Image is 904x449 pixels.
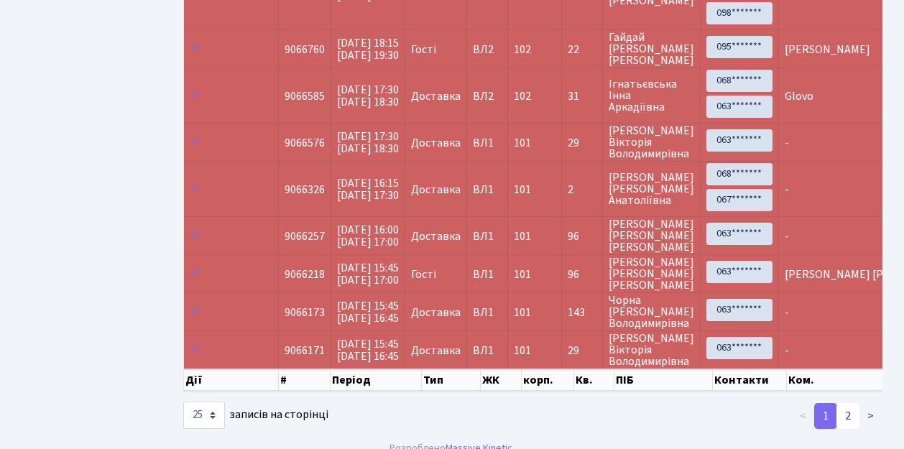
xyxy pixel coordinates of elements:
[184,369,279,391] th: Дії
[814,403,837,429] a: 1
[514,182,531,198] span: 101
[568,91,596,102] span: 31
[337,82,399,110] span: [DATE] 17:30 [DATE] 18:30
[285,305,325,320] span: 9066173
[285,267,325,282] span: 9066218
[411,269,436,280] span: Гості
[568,137,596,149] span: 29
[285,182,325,198] span: 9066326
[411,184,461,195] span: Доставка
[568,44,596,55] span: 22
[609,32,694,66] span: Гайдай [PERSON_NAME] [PERSON_NAME]
[514,228,531,244] span: 101
[279,369,331,391] th: #
[514,42,531,57] span: 102
[337,222,399,250] span: [DATE] 16:00 [DATE] 17:00
[337,35,399,63] span: [DATE] 18:15 [DATE] 19:30
[337,260,399,288] span: [DATE] 15:45 [DATE] 17:00
[473,269,502,280] span: ВЛ1
[609,256,694,291] span: [PERSON_NAME] [PERSON_NAME] [PERSON_NAME]
[285,88,325,104] span: 9066585
[522,369,574,391] th: корп.
[285,343,325,358] span: 9066171
[473,44,502,55] span: ВЛ2
[514,343,531,358] span: 101
[473,137,502,149] span: ВЛ1
[836,403,859,429] a: 2
[285,228,325,244] span: 9066257
[568,269,596,280] span: 96
[785,182,789,198] span: -
[859,403,882,429] a: >
[785,228,789,244] span: -
[514,135,531,151] span: 101
[785,135,789,151] span: -
[411,91,461,102] span: Доставка
[614,369,713,391] th: ПІБ
[609,333,694,367] span: [PERSON_NAME] Вікторія Володимирівна
[514,305,531,320] span: 101
[411,345,461,356] span: Доставка
[411,137,461,149] span: Доставка
[285,135,325,151] span: 9066576
[481,369,522,391] th: ЖК
[422,369,481,391] th: Тип
[574,369,614,391] th: Кв.
[568,307,596,318] span: 143
[337,175,399,203] span: [DATE] 16:15 [DATE] 17:30
[785,88,813,104] span: Glovo
[785,343,789,358] span: -
[514,267,531,282] span: 101
[285,42,325,57] span: 9066760
[568,345,596,356] span: 29
[337,298,399,326] span: [DATE] 15:45 [DATE] 16:45
[609,78,694,113] span: Ігнатьєвська Інна Аркадіївна
[785,305,789,320] span: -
[183,402,225,429] select: записів на сторінці
[609,125,694,159] span: [PERSON_NAME] Вікторія Володимирівна
[609,218,694,253] span: [PERSON_NAME] [PERSON_NAME] [PERSON_NAME]
[514,88,531,104] span: 102
[609,295,694,329] span: Чорна [PERSON_NAME] Володимирівна
[337,336,399,364] span: [DATE] 15:45 [DATE] 16:45
[183,402,328,429] label: записів на сторінці
[473,345,502,356] span: ВЛ1
[609,172,694,206] span: [PERSON_NAME] [PERSON_NAME] Анатоліївна
[411,307,461,318] span: Доставка
[331,369,422,391] th: Період
[713,369,786,391] th: Контакти
[473,231,502,242] span: ВЛ1
[568,184,596,195] span: 2
[473,184,502,195] span: ВЛ1
[473,91,502,102] span: ВЛ2
[785,42,870,57] span: [PERSON_NAME]
[473,307,502,318] span: ВЛ1
[411,44,436,55] span: Гості
[568,231,596,242] span: 96
[411,231,461,242] span: Доставка
[337,129,399,157] span: [DATE] 17:30 [DATE] 18:30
